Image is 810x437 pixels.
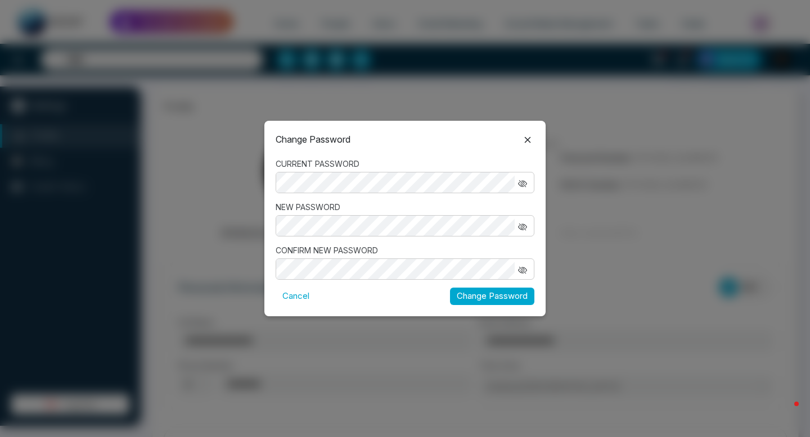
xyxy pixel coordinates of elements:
[276,244,534,256] label: CONFIRM NEW PASSWORD
[276,133,350,146] p: Change Password
[450,288,534,305] button: Change Password
[276,288,316,305] button: Cancel
[276,158,534,170] label: CURRENT PASSWORD
[772,399,799,426] iframe: Intercom live chat
[276,201,534,213] label: NEW PASSWORD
